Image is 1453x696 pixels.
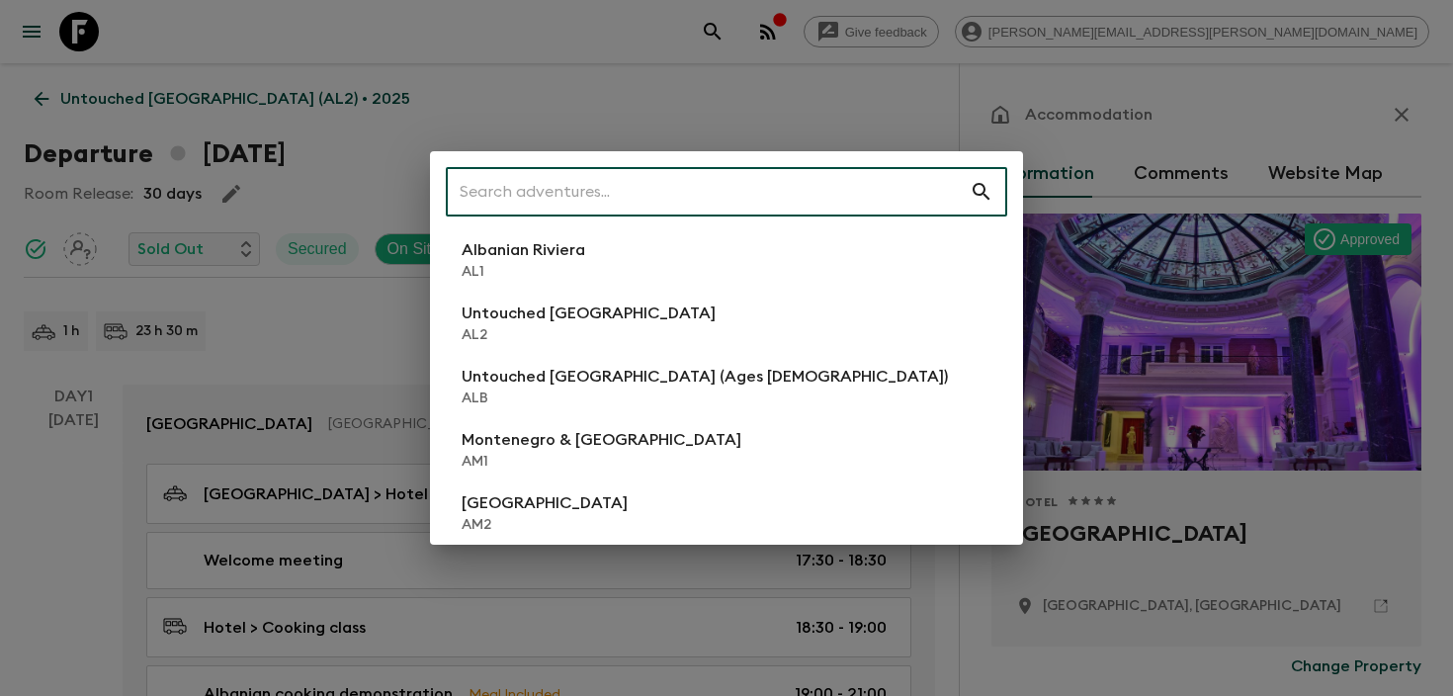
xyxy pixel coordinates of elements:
[462,491,628,515] p: [GEOGRAPHIC_DATA]
[462,452,741,472] p: AM1
[462,515,628,535] p: AM2
[462,428,741,452] p: Montenegro & [GEOGRAPHIC_DATA]
[462,262,585,282] p: AL1
[462,389,948,408] p: ALB
[462,302,716,325] p: Untouched [GEOGRAPHIC_DATA]
[462,365,948,389] p: Untouched [GEOGRAPHIC_DATA] (Ages [DEMOGRAPHIC_DATA])
[462,325,716,345] p: AL2
[462,238,585,262] p: Albanian Riviera
[446,164,970,219] input: Search adventures...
